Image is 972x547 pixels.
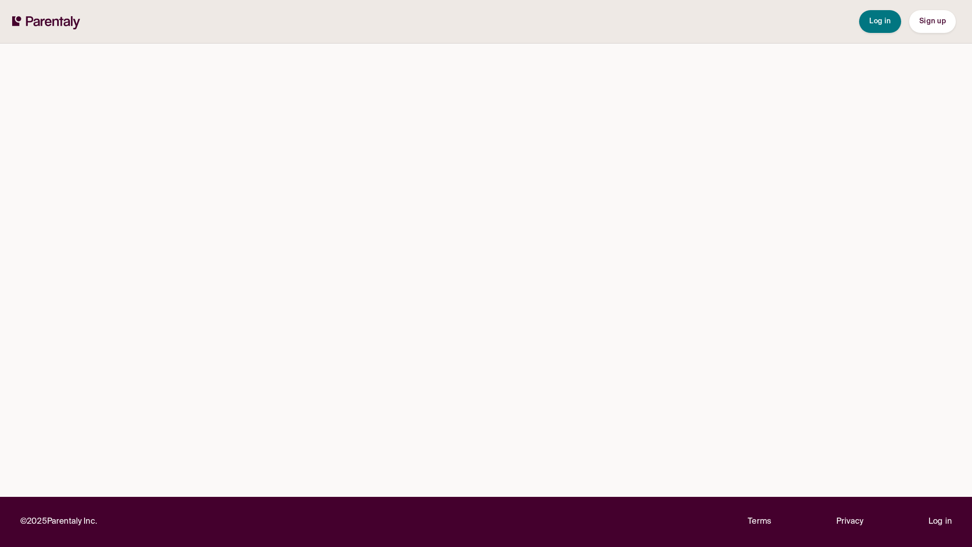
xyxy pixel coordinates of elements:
span: Log in [869,18,891,25]
button: Sign up [909,10,956,33]
button: Log in [859,10,901,33]
span: Sign up [919,18,946,25]
a: Terms [748,515,771,529]
a: Log in [928,515,952,529]
a: Privacy [836,515,864,529]
p: © 2025 Parentaly Inc. [20,515,97,529]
